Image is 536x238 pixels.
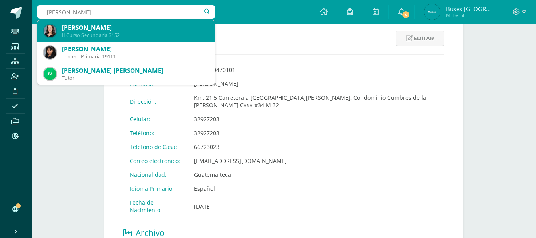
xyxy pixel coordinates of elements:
td: 32927203 [188,126,444,140]
td: Teléfono: [123,126,188,140]
input: Busca un usuario... [37,5,215,19]
img: b9e85e965a7f8ce773151f2c8087cacc.png [44,46,56,59]
img: 83d52ceb72ff412ff0d3a31ce89ef7a3.png [44,68,56,80]
td: Teléfono de Casa: [123,140,188,154]
td: Idioma Primario: [123,182,188,195]
td: Celular: [123,112,188,126]
div: Tercero Primaria 19111 [62,53,209,60]
td: Fecha de Nacimiento: [123,195,188,217]
td: 32927203 [188,112,444,126]
td: 66723023 [188,140,444,154]
div: Tutor [62,75,209,81]
td: Español [188,182,444,195]
td: [EMAIL_ADDRESS][DOMAIN_NAME] [188,154,444,168]
td: Dirección: [123,91,188,112]
img: fc6c33b0aa045aa3213aba2fdb094e39.png [424,4,440,20]
span: Mi Perfil [446,12,494,19]
span: 4 [402,10,410,19]
td: [DATE] [188,195,444,217]
img: 36d93f2f58cc6ba730d290bfffcd9c53.png [44,25,56,37]
td: 1994990470101 [188,63,444,77]
div: [PERSON_NAME] [62,45,209,53]
td: Nacionalidad: [123,168,188,182]
a: Editar [396,31,444,46]
td: Correo electrónico: [123,154,188,168]
td: Guatemalteca [188,168,444,182]
div: [PERSON_NAME] [62,23,209,32]
td: [PERSON_NAME] [188,77,444,91]
div: II Curso Secundaria 3152 [62,32,209,39]
span: Buses [GEOGRAPHIC_DATA] [446,5,494,13]
div: [PERSON_NAME] [PERSON_NAME] [62,66,209,75]
td: Km. 21.5 Carretera a [GEOGRAPHIC_DATA][PERSON_NAME], Condominio Cumbres de la [PERSON_NAME] Casa ... [188,91,444,112]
